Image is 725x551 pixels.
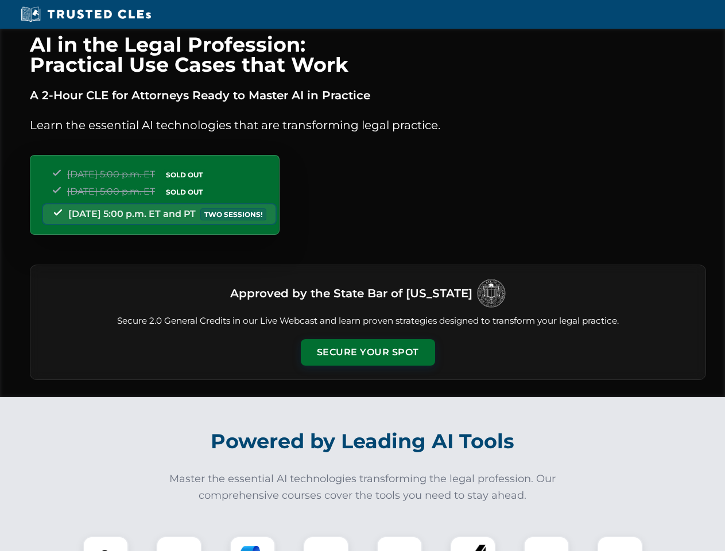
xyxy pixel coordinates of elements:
h1: AI in the Legal Profession: Practical Use Cases that Work [30,34,706,75]
span: SOLD OUT [162,186,207,198]
h3: Approved by the State Bar of [US_STATE] [230,283,472,304]
span: SOLD OUT [162,169,207,181]
span: [DATE] 5:00 p.m. ET [67,186,155,197]
span: [DATE] 5:00 p.m. ET [67,169,155,180]
p: A 2-Hour CLE for Attorneys Ready to Master AI in Practice [30,86,706,104]
p: Master the essential AI technologies transforming the legal profession. Our comprehensive courses... [162,471,564,504]
p: Learn the essential AI technologies that are transforming legal practice. [30,116,706,134]
button: Secure Your Spot [301,339,435,366]
img: Trusted CLEs [17,6,154,23]
img: Logo [477,279,506,308]
p: Secure 2.0 General Credits in our Live Webcast and learn proven strategies designed to transform ... [44,315,692,328]
h2: Powered by Leading AI Tools [45,421,681,461]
